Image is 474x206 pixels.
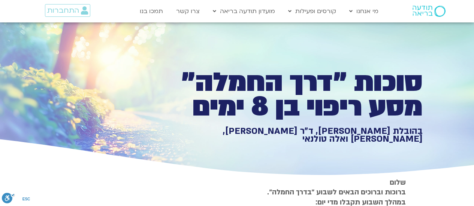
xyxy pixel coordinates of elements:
[209,4,279,18] a: מועדון תודעה בריאה
[47,6,79,15] span: התחברות
[284,4,340,18] a: קורסים ופעילות
[172,4,203,18] a: צרו קשר
[163,127,423,143] h1: בהובלת [PERSON_NAME], ד״ר [PERSON_NAME], [PERSON_NAME] ואלה טולנאי
[413,6,446,17] img: תודעה בריאה
[390,178,406,187] strong: שלום
[163,70,423,119] h1: סוכות ״דרך החמלה״ מסע ריפוי בן 8 ימים
[45,4,90,17] a: התחברות
[345,4,382,18] a: מי אנחנו
[136,4,167,18] a: תמכו בנו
